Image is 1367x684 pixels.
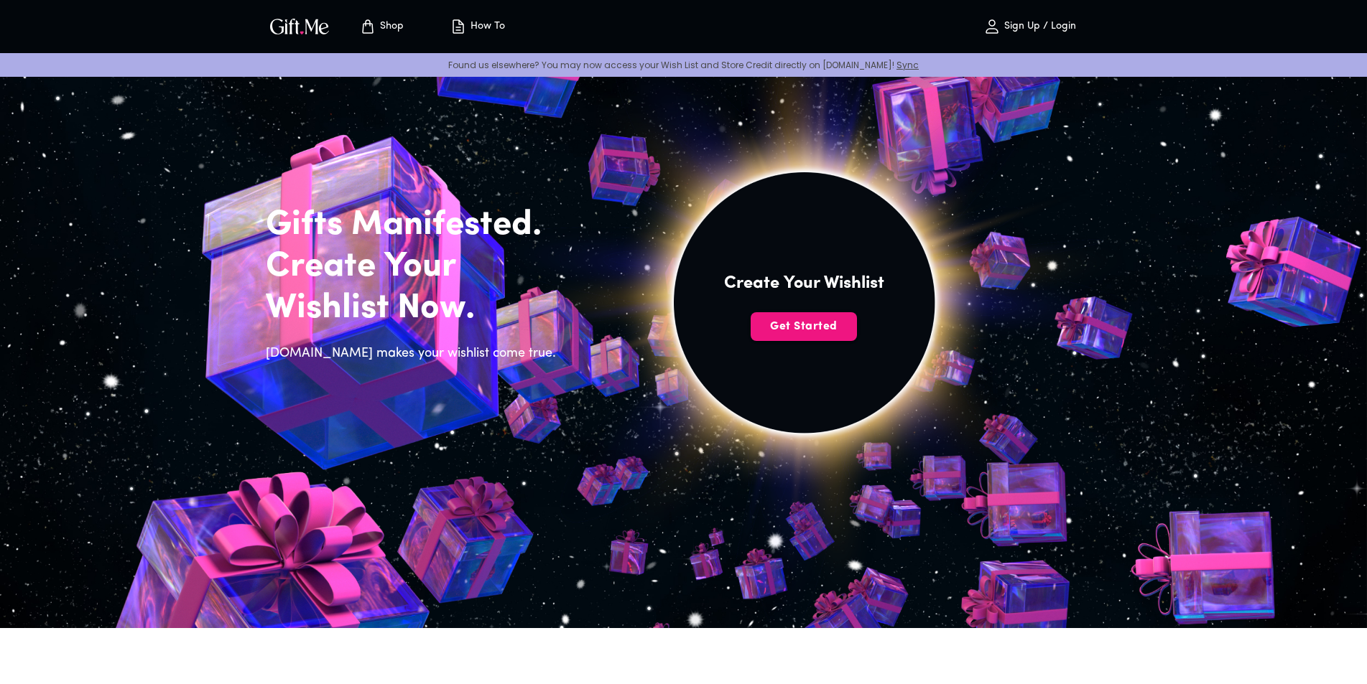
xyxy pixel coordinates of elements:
button: Store page [342,4,421,50]
p: Sign Up / Login [1001,21,1076,33]
p: Shop [376,21,404,33]
p: Found us elsewhere? You may now access your Wish List and Store Credit directly on [DOMAIN_NAME]! [11,59,1356,71]
h6: [DOMAIN_NAME] makes your wishlist come true. [266,344,565,364]
a: Sync [896,59,919,71]
button: How To [438,4,517,50]
p: How To [467,21,505,33]
button: Sign Up / Login [958,4,1102,50]
span: Get Started [751,319,857,334]
h2: Wishlist Now. [266,288,565,329]
h2: Gifts Manifested. [266,205,565,246]
img: hero_sun.png [481,12,1127,625]
button: Get Started [751,312,857,341]
h2: Create Your [266,246,565,288]
img: GiftMe Logo [267,16,332,37]
button: GiftMe Logo [266,18,333,35]
img: how-to.svg [450,18,467,35]
h4: Create Your Wishlist [724,272,884,295]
